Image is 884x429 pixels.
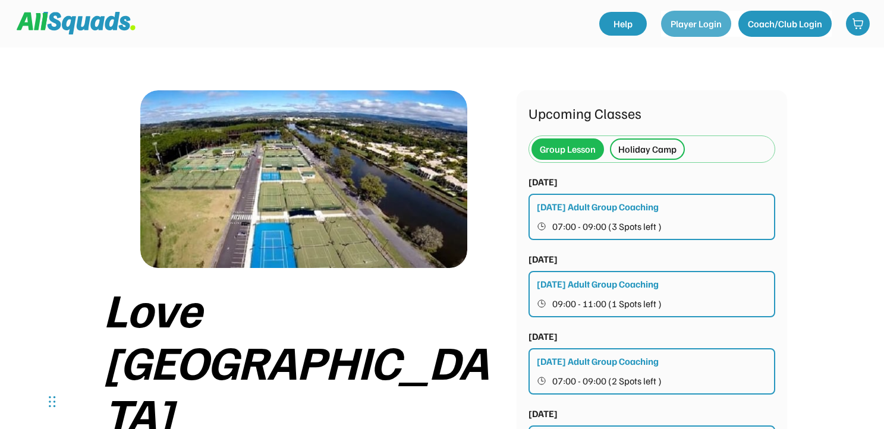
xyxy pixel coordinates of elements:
[540,142,596,156] div: Group Lesson
[552,376,662,386] span: 07:00 - 09:00 (2 Spots left )
[537,373,768,389] button: 07:00 - 09:00 (2 Spots left )
[537,277,659,291] div: [DATE] Adult Group Coaching
[852,18,864,30] img: shopping-cart-01%20%281%29.svg
[528,102,775,124] div: Upcoming Classes
[537,354,659,368] div: [DATE] Adult Group Coaching
[552,299,662,308] span: 09:00 - 11:00 (1 Spots left )
[599,12,647,36] a: Help
[537,296,768,311] button: 09:00 - 11:00 (1 Spots left )
[528,252,558,266] div: [DATE]
[537,200,659,214] div: [DATE] Adult Group Coaching
[738,11,832,37] button: Coach/Club Login
[552,222,662,231] span: 07:00 - 09:00 (3 Spots left )
[528,175,558,189] div: [DATE]
[618,142,677,156] div: Holiday Camp
[661,11,731,37] button: Player Login
[528,406,558,421] div: [DATE]
[17,12,136,34] img: Squad%20Logo.svg
[140,90,467,268] img: love%20tennis%20cover.jpg
[537,219,768,234] button: 07:00 - 09:00 (3 Spots left )
[528,329,558,343] div: [DATE]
